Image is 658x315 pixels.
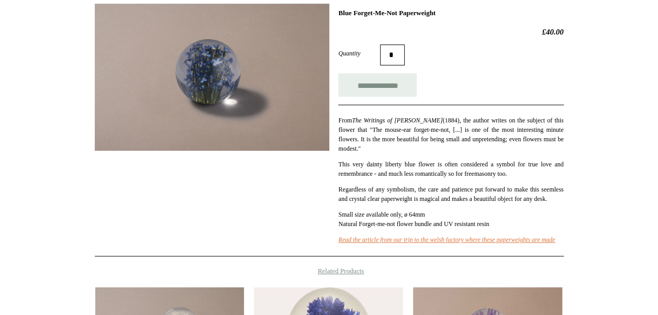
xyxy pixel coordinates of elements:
[95,4,329,151] img: Blue Forget-Me-Not Paperweight
[338,160,563,178] p: This very dainty liberty blue flower is often considered a symbol for true love and remembrance -...
[338,210,563,229] p: Natural Forget-me-not flower bundle and UV resistant resin
[338,116,563,153] p: From (1884), the author writes on the subject of this flower that "The mouse-ear forget-me-not, [...
[68,267,591,275] h4: Related Products
[338,27,563,37] h2: £40.00
[338,211,425,218] span: Small size available only, ø 64mm
[338,185,563,204] p: Regardless of any symbolism, the care and patience put forward to make this seemless and crystal ...
[338,9,563,17] h1: Blue Forget-Me-Not Paperweight
[352,117,442,124] em: The Writings of [PERSON_NAME]
[338,49,380,58] label: Quantity
[338,236,555,243] a: Read the article from our trip to the welsh factory where these paperweights are made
